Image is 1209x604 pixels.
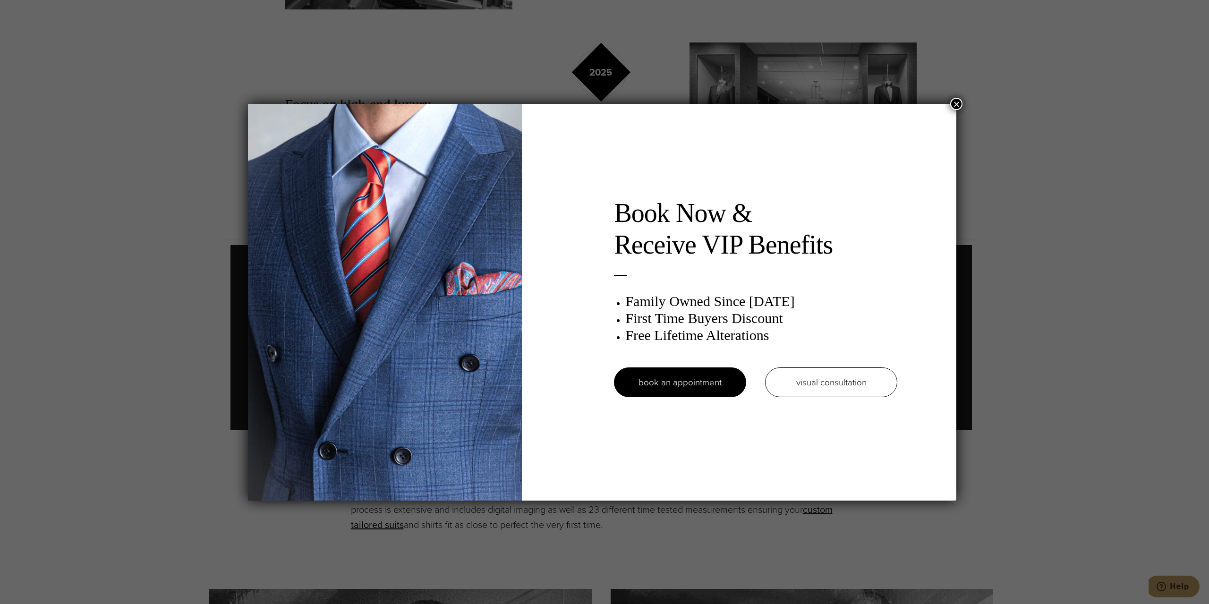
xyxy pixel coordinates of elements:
[765,367,897,397] a: visual consultation
[950,98,962,110] button: Close
[614,197,897,261] h2: Book Now & Receive VIP Benefits
[625,293,897,310] h3: Family Owned Since [DATE]
[614,367,746,397] a: book an appointment
[625,310,897,327] h3: First Time Buyers Discount
[21,7,41,15] span: Help
[625,327,897,344] h3: Free Lifetime Alterations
